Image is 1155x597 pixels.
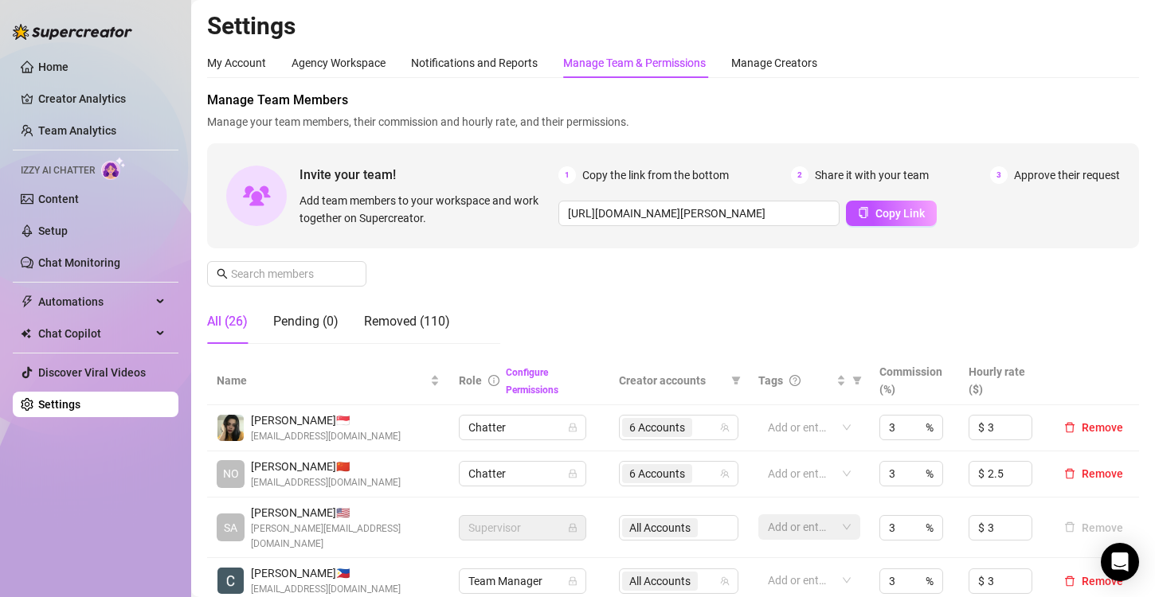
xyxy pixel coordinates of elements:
[364,312,450,331] div: Removed (110)
[791,166,808,184] span: 2
[207,113,1139,131] span: Manage your team members, their commission and hourly rate, and their permissions.
[251,521,440,552] span: [PERSON_NAME][EMAIL_ADDRESS][DOMAIN_NAME]
[720,423,730,432] span: team
[1058,418,1130,437] button: Remove
[217,372,427,389] span: Name
[619,372,725,389] span: Creator accounts
[468,416,577,439] span: Chatter
[875,207,925,220] span: Copy Link
[731,376,741,385] span: filter
[38,289,151,314] span: Automations
[582,166,729,184] span: Copy the link from the bottom
[38,321,151,346] span: Chat Copilot
[720,469,730,478] span: team
[622,418,692,437] span: 6 Accounts
[251,504,440,521] span: [PERSON_NAME] 🇺🇸
[251,458,401,475] span: [PERSON_NAME] 🇨🇳
[38,256,120,269] a: Chat Monitoring
[846,201,937,226] button: Copy Link
[858,207,869,218] span: copy
[273,312,339,331] div: Pending (0)
[563,54,706,72] div: Manage Team & Permissions
[251,429,401,444] span: [EMAIL_ADDRESS][DOMAIN_NAME]
[13,24,132,40] img: logo-BBDzfeDw.svg
[217,415,244,441] img: Joy Gabrielle Palaran
[488,375,499,386] span: info-circle
[224,519,237,537] span: SA
[38,398,80,411] a: Settings
[300,192,552,227] span: Add team members to your workspace and work together on Supercreator.
[990,166,1008,184] span: 3
[38,86,166,111] a: Creator Analytics
[251,475,401,490] span: [EMAIL_ADDRESS][DOMAIN_NAME]
[217,568,244,594] img: Carl Belotindos
[223,465,239,482] span: NO
[568,523,577,533] span: lock
[568,576,577,586] span: lock
[459,374,482,387] span: Role
[1058,572,1130,591] button: Remove
[1082,467,1123,480] span: Remove
[629,465,685,482] span: 6 Accounts
[1064,422,1075,433] span: delete
[629,419,685,436] span: 6 Accounts
[1101,543,1139,581] div: Open Intercom Messenger
[731,54,817,72] div: Manage Creators
[21,328,31,339] img: Chat Copilot
[558,166,576,184] span: 1
[251,412,401,429] span: [PERSON_NAME] 🇸🇬
[789,375,801,386] span: question-circle
[251,582,401,597] span: [EMAIL_ADDRESS][DOMAIN_NAME]
[506,367,558,396] a: Configure Permissions
[38,193,79,205] a: Content
[292,54,386,72] div: Agency Workspace
[1064,468,1075,479] span: delete
[720,576,730,586] span: team
[38,124,116,137] a: Team Analytics
[849,369,865,392] span: filter
[852,376,862,385] span: filter
[217,268,228,279] span: search
[622,464,692,483] span: 6 Accounts
[1014,166,1120,184] span: Approve their request
[231,265,344,283] input: Search members
[1058,518,1130,537] button: Remove
[622,572,698,591] span: All Accounts
[568,469,577,478] span: lock
[468,569,577,593] span: Team Manager
[758,372,783,389] span: Tags
[1082,421,1123,434] span: Remove
[815,166,929,184] span: Share it with your team
[959,357,1048,405] th: Hourly rate ($)
[207,11,1139,41] h2: Settings
[21,163,95,178] span: Izzy AI Chatter
[251,564,401,582] span: [PERSON_NAME] 🇵🇭
[38,366,146,379] a: Discover Viral Videos
[38,224,68,237] a: Setup
[629,572,691,590] span: All Accounts
[38,60,69,73] a: Home
[468,516,577,540] span: Supervisor
[207,91,1139,110] span: Manage Team Members
[411,54,538,72] div: Notifications and Reports
[101,157,126,180] img: AI Chatter
[207,54,266,72] div: My Account
[870,357,959,405] th: Commission (%)
[568,423,577,432] span: lock
[207,357,449,405] th: Name
[21,295,33,308] span: thunderbolt
[468,462,577,486] span: Chatter
[300,165,558,185] span: Invite your team!
[1058,464,1130,483] button: Remove
[728,369,744,392] span: filter
[1082,575,1123,587] span: Remove
[207,312,248,331] div: All (26)
[1064,576,1075,587] span: delete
